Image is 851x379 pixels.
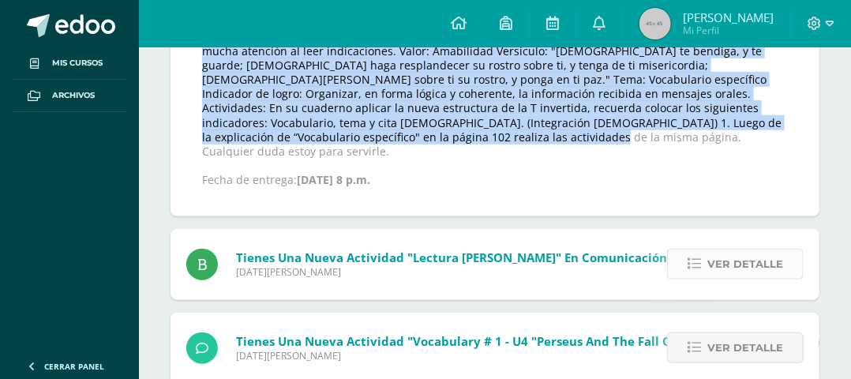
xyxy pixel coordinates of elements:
[683,24,774,37] span: Mi Perfil
[13,47,126,80] a: Mis cursos
[707,250,783,279] span: Ver detalle
[52,89,95,102] span: Archivos
[13,80,126,112] a: Archivos
[683,9,774,25] span: [PERSON_NAME]
[297,172,370,187] strong: [DATE] 8 p.m.
[202,15,788,187] p: Tienes una nueva actividad con la siguiente descripción: Buenos días apreciables chicos, les comp...
[236,265,764,279] span: [DATE][PERSON_NAME]
[236,250,764,265] span: Tienes una nueva actividad "Lectura [PERSON_NAME]" En Comunicación y lenguaje Pri 4
[639,8,671,39] img: 45x45
[44,361,104,372] span: Cerrar panel
[52,57,103,69] span: Mis cursos
[707,333,783,362] span: Ver detalle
